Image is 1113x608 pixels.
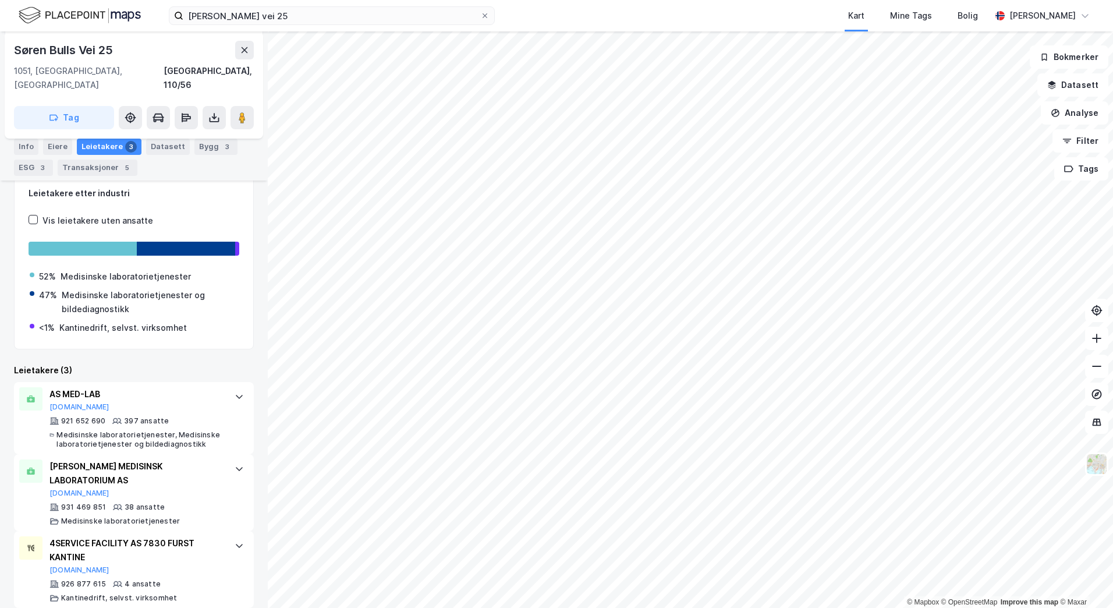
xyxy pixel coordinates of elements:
div: 47% [39,288,57,302]
div: Vis leietakere uten ansatte [42,214,153,228]
div: 3 [37,162,48,174]
div: Kart [848,9,864,23]
div: Info [14,139,38,155]
img: Z [1086,453,1108,475]
div: Bolig [958,9,978,23]
div: Kantinedrift, selvst. virksomhet [59,321,187,335]
button: Analyse [1041,101,1108,125]
div: Eiere [43,139,72,155]
div: <1% [39,321,55,335]
iframe: Chat Widget [1055,552,1113,608]
div: Leietakere etter industri [29,186,239,200]
div: Medisinske laboratorietjenester [61,517,180,526]
button: Datasett [1037,73,1108,97]
button: Tags [1054,157,1108,181]
a: Improve this map [1001,598,1058,606]
input: Søk på adresse, matrikkel, gårdeiere, leietakere eller personer [183,7,480,24]
div: 3 [221,141,233,153]
div: AS MED-LAB [49,387,223,401]
div: [GEOGRAPHIC_DATA], 110/56 [164,64,254,92]
div: Medisinske laboratorietjenester, Medisinske laboratorietjenester og bildediagnostikk [56,430,223,449]
div: 931 469 851 [61,503,106,512]
div: Mine Tags [890,9,932,23]
img: logo.f888ab2527a4732fd821a326f86c7f29.svg [19,5,141,26]
div: ESG [14,160,53,176]
div: [PERSON_NAME] MEDISINSK LABORATORIUM AS [49,459,223,487]
div: 38 ansatte [125,503,165,512]
div: Transaksjoner [58,160,137,176]
div: Medisinske laboratorietjenester [61,270,191,284]
div: Kantinedrift, selvst. virksomhet [61,593,177,603]
div: 5 [121,162,133,174]
div: Leietakere [77,139,141,155]
div: 3 [125,141,137,153]
button: Bokmerker [1030,45,1108,69]
div: Medisinske laboratorietjenester og bildediagnostikk [62,288,238,316]
button: Tag [14,106,114,129]
a: OpenStreetMap [941,598,998,606]
div: 926 877 615 [61,579,106,589]
div: Datasett [146,139,190,155]
div: Leietakere (3) [14,363,254,377]
button: Filter [1052,129,1108,153]
div: 921 652 690 [61,416,105,426]
div: 4 ansatte [125,579,161,589]
div: 397 ansatte [124,416,169,426]
button: [DOMAIN_NAME] [49,565,109,575]
div: 1051, [GEOGRAPHIC_DATA], [GEOGRAPHIC_DATA] [14,64,164,92]
div: 4SERVICE FACILITY AS 7830 FURST KANTINE [49,536,223,564]
div: [PERSON_NAME] [1009,9,1076,23]
div: Søren Bulls Vei 25 [14,41,115,59]
button: [DOMAIN_NAME] [49,489,109,498]
a: Mapbox [907,598,939,606]
button: [DOMAIN_NAME] [49,402,109,412]
div: Bygg [194,139,238,155]
div: 52% [39,270,56,284]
